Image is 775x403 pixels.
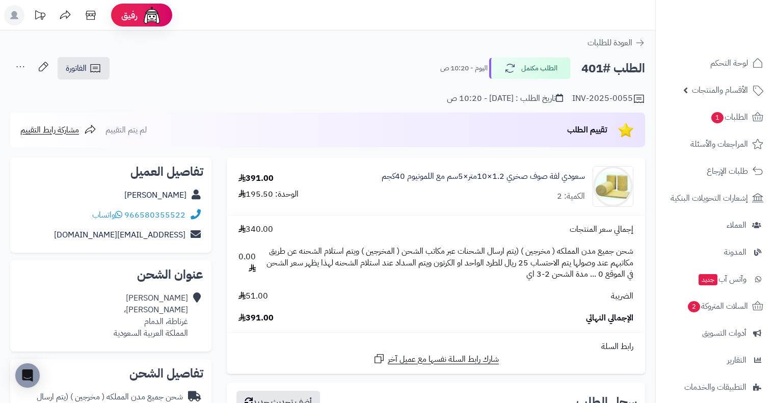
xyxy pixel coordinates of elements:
[662,132,769,156] a: المراجعات والأسئلة
[54,229,185,241] a: [EMAIL_ADDRESS][DOMAIN_NAME]
[692,83,748,97] span: الأقسام والمنتجات
[724,245,746,259] span: المدونة
[707,164,748,178] span: طلبات الإرجاع
[593,166,633,207] img: 1705485110-download-90x90.jpeg
[702,326,746,340] span: أدوات التسويق
[711,112,724,124] span: 1
[662,294,769,318] a: السلات المتروكة2
[388,354,499,365] span: شارك رابط السلة نفسها مع عميل آخر
[662,213,769,237] a: العملاء
[662,321,769,345] a: أدوات التسويق
[440,63,488,73] small: اليوم - 10:20 ص
[587,37,632,49] span: العودة للطلبات
[587,37,645,49] a: العودة للطلبات
[373,353,499,365] a: شارك رابط السلة نفسها مع عميل آخر
[690,137,748,151] span: المراجعات والأسئلة
[124,189,186,201] a: [PERSON_NAME]
[706,8,765,29] img: logo-2.png
[572,93,645,105] div: INV-2025-0055
[687,299,748,313] span: السلات المتروكة
[114,292,188,339] div: [PERSON_NAME] [PERSON_NAME]، غرناطة، الدمام المملكة العربية السعودية
[570,224,633,235] span: إجمالي سعر المنتجات
[671,191,748,205] span: إشعارات التحويلات البنكية
[687,301,701,313] span: 2
[567,124,607,136] span: تقييم الطلب
[710,110,748,124] span: الطلبات
[238,224,273,235] span: 340.00
[238,173,274,184] div: 391.00
[18,268,203,281] h2: عنوان الشحن
[66,62,87,74] span: الفاتورة
[92,209,122,221] a: واتساب
[20,124,96,136] a: مشاركة رابط التقييم
[238,312,274,324] span: 391.00
[662,375,769,399] a: التطبيقات والخدمات
[662,159,769,183] a: طلبات الإرجاع
[727,353,746,367] span: التقارير
[238,251,256,275] span: 0.00
[489,58,571,79] button: الطلب مكتمل
[447,93,563,104] div: تاريخ الطلب : [DATE] - 10:20 ص
[662,348,769,372] a: التقارير
[710,56,748,70] span: لوحة التحكم
[581,58,645,79] h2: الطلب #401
[699,274,717,285] span: جديد
[611,290,633,302] span: الضريبة
[142,5,162,25] img: ai-face.png
[382,171,585,182] a: سعودي لفة صوف صخري 1.2×10متر×5سم مع اللمونيوم 40كجم
[586,312,633,324] span: الإجمالي النهائي
[662,267,769,291] a: وآتس آبجديد
[124,209,185,221] a: 966580355522
[18,367,203,380] h2: تفاصيل الشحن
[698,272,746,286] span: وآتس آب
[20,124,79,136] span: مشاركة رابط التقييم
[662,51,769,75] a: لوحة التحكم
[557,191,585,202] div: الكمية: 2
[121,9,138,21] span: رفيق
[238,189,299,200] div: الوحدة: 195.50
[15,363,40,388] div: Open Intercom Messenger
[684,380,746,394] span: التطبيقات والخدمات
[727,218,746,232] span: العملاء
[662,186,769,210] a: إشعارات التحويلات البنكية
[238,290,268,302] span: 51.00
[27,5,52,28] a: تحديثات المنصة
[18,166,203,178] h2: تفاصيل العميل
[105,124,147,136] span: لم يتم التقييم
[662,240,769,264] a: المدونة
[266,246,633,281] span: شحن جميع مدن المملكه ( مخرجين ) (يتم ارسال الشحنات عبر مكاتب الشحن ( المخرجين ) ويتم استلام الشحن...
[662,105,769,129] a: الطلبات1
[231,341,641,353] div: رابط السلة
[58,57,110,79] a: الفاتورة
